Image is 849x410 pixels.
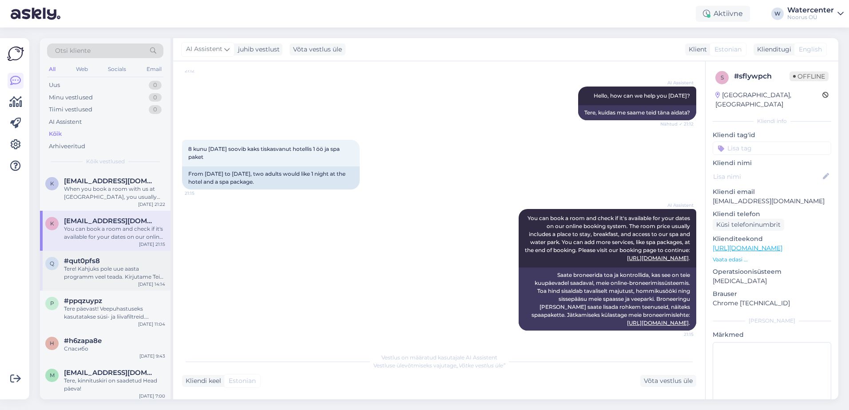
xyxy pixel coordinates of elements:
p: Märkmed [713,330,831,339]
div: Võta vestlus üle [640,375,696,387]
span: m [50,372,55,378]
span: q [50,260,54,267]
span: Nähtud ✓ 21:12 [660,121,694,127]
span: Vestluse ülevõtmiseks vajutage [373,362,505,369]
input: Lisa tag [713,142,831,155]
span: 21:12 [185,67,218,74]
div: # sflywpch [734,71,789,82]
p: Kliendi telefon [713,209,831,219]
span: h [50,340,54,347]
div: All [47,63,57,75]
div: [DATE] 21:15 [139,241,165,248]
span: marilin018@gmail.com [64,369,156,377]
span: Hello, how can we help you [DATE]? [594,92,690,99]
div: Arhiveeritud [49,142,85,151]
span: 21:15 [660,331,694,338]
span: Kõik vestlused [86,158,125,166]
div: [DATE] 14:14 [138,281,165,288]
span: Estonian [229,376,256,386]
div: AI Assistent [49,118,82,126]
div: Watercenter [787,7,834,14]
span: English [799,45,822,54]
div: Socials [106,63,128,75]
span: Otsi kliente [55,46,91,55]
div: Web [74,63,90,75]
div: Tiimi vestlused [49,105,92,114]
span: 8 kunu [DATE] soovib kaks tiskasvanut hotellis 1 öö ja spa paket [188,146,341,160]
div: [DATE] 9:43 [139,353,165,359]
div: [PERSON_NAME] [713,317,831,325]
div: W [771,8,784,20]
div: juhib vestlust [234,45,280,54]
p: [MEDICAL_DATA] [713,276,831,286]
span: #ppqzuypz [64,297,102,305]
span: #h6zapa8e [64,337,102,345]
div: Klienditugi [754,45,791,54]
span: Kristi_ni@hotmail.com [64,217,156,225]
div: Tere päevast! Veepuhastuseks kasutatakse süsi- ja liivafiltreid. Samuti on paigaldatud Aquaphori ... [64,305,165,321]
div: Aktiivne [696,6,750,22]
i: „Võtke vestlus üle” [456,362,505,369]
a: [URL][DOMAIN_NAME] [627,319,689,326]
a: [URL][DOMAIN_NAME] [627,255,689,261]
a: [URL][DOMAIN_NAME] [713,244,782,252]
span: AI Assistent [186,44,222,54]
div: Noorus OÜ [787,14,834,21]
span: Offline [789,71,829,81]
div: Kõik [49,130,62,138]
img: Askly Logo [7,45,24,62]
span: AI Assistent [660,79,694,86]
div: You can book a room and check if it's available for your dates on our online booking system. The ... [64,225,165,241]
input: Lisa nimi [713,172,821,181]
span: You can book a room and check if it's available for your dates on our online booking system. The ... [525,215,691,261]
a: WatercenterNoorus OÜ [787,7,844,21]
div: From [DATE] to [DATE], two adults would like 1 night at the hotel and a spa package. [182,166,360,189]
div: Võta vestlus üle [290,43,345,55]
span: 21:15 [185,190,218,197]
p: Vaata edasi ... [713,256,831,264]
p: Kliendi nimi [713,158,831,168]
span: K [50,220,54,227]
div: Kliendi info [713,117,831,125]
div: 0 [149,81,162,90]
p: Operatsioonisüsteem [713,267,831,276]
p: Kliendi tag'id [713,130,831,140]
span: p [50,300,54,307]
div: When you book a room with us at [GEOGRAPHIC_DATA], you usually get a room, breakfast, and access ... [64,185,165,201]
div: Klient [685,45,707,54]
div: 0 [149,105,162,114]
span: Kristi_ni@hotmail.com [64,177,156,185]
span: #qut0pfs8 [64,257,100,265]
span: AI Assistent [660,202,694,209]
div: 0 [149,93,162,102]
div: [DATE] 7:00 [139,393,165,399]
p: Klienditeekond [713,234,831,244]
div: Kliendi keel [182,376,221,386]
div: Спасибо [64,345,165,353]
p: [EMAIL_ADDRESS][DOMAIN_NAME] [713,197,831,206]
span: s [721,74,724,81]
div: [DATE] 11:04 [138,321,165,327]
p: Brauser [713,289,831,299]
span: Estonian [714,45,742,54]
span: Vestlus on määratud kasutajale AI Assistent [381,354,497,361]
div: Tere, kuidas me saame teid täna aidata? [578,105,696,120]
div: Tere! Kahjuks pole uue aasta programm veel teada. Kirjutame Teie e-postile kui on täpsem info tea... [64,265,165,281]
div: Saate broneerida toa ja kontrollida, kas see on teie kuupäevadel saadaval, meie online-broneerimi... [519,268,696,331]
div: [GEOGRAPHIC_DATA], [GEOGRAPHIC_DATA] [715,91,822,109]
p: Chrome [TECHNICAL_ID] [713,299,831,308]
div: Tere, kinnituskiri on saadetud Head päeva! [64,377,165,393]
span: K [50,180,54,187]
p: Kliendi email [713,187,831,197]
div: [DATE] 21:22 [138,201,165,208]
div: Email [145,63,163,75]
div: Minu vestlused [49,93,93,102]
div: Uus [49,81,60,90]
div: Küsi telefoninumbrit [713,219,784,231]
